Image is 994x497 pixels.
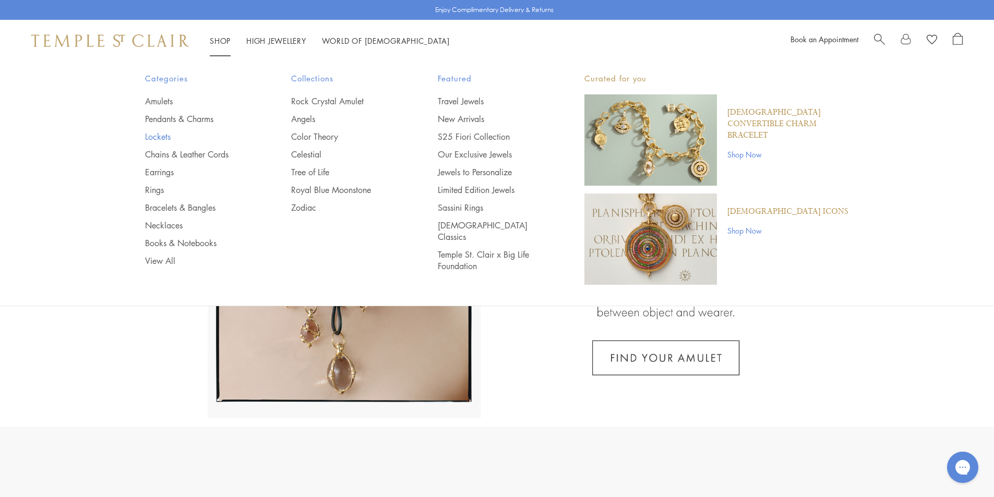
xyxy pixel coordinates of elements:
[145,237,250,249] a: Books & Notebooks
[438,166,543,178] a: Jewels to Personalize
[953,33,963,49] a: Open Shopping Bag
[438,113,543,125] a: New Arrivals
[145,72,250,85] span: Categories
[942,448,984,487] iframe: Gorgias live chat messenger
[438,249,543,272] a: Temple St. Clair x Big Life Foundation
[727,149,849,160] a: Shop Now
[145,95,250,107] a: Amulets
[145,202,250,213] a: Bracelets & Bangles
[145,255,250,266] a: View All
[584,72,849,85] p: Curated for you
[291,113,396,125] a: Angels
[31,34,189,47] img: Temple St. Clair
[874,33,885,49] a: Search
[438,202,543,213] a: Sassini Rings
[438,131,543,142] a: S25 Fiori Collection
[291,131,396,142] a: Color Theory
[145,166,250,178] a: Earrings
[145,113,250,125] a: Pendants & Charms
[291,95,396,107] a: Rock Crystal Amulet
[435,5,554,15] p: Enjoy Complimentary Delivery & Returns
[145,220,250,231] a: Necklaces
[291,166,396,178] a: Tree of Life
[145,184,250,196] a: Rings
[210,34,450,47] nav: Main navigation
[291,72,396,85] span: Collections
[727,107,849,141] a: [DEMOGRAPHIC_DATA] Convertible Charm Bracelet
[438,220,543,243] a: [DEMOGRAPHIC_DATA] Classics
[727,206,848,217] a: [DEMOGRAPHIC_DATA] Icons
[291,202,396,213] a: Zodiac
[291,149,396,160] a: Celestial
[438,95,543,107] a: Travel Jewels
[210,35,231,46] a: ShopShop
[927,33,937,49] a: View Wishlist
[145,149,250,160] a: Chains & Leather Cords
[145,131,250,142] a: Lockets
[438,184,543,196] a: Limited Edition Jewels
[791,34,858,44] a: Book an Appointment
[438,72,543,85] span: Featured
[438,149,543,160] a: Our Exclusive Jewels
[291,184,396,196] a: Royal Blue Moonstone
[246,35,306,46] a: High JewelleryHigh Jewellery
[322,35,450,46] a: World of [DEMOGRAPHIC_DATA]World of [DEMOGRAPHIC_DATA]
[727,225,848,236] a: Shop Now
